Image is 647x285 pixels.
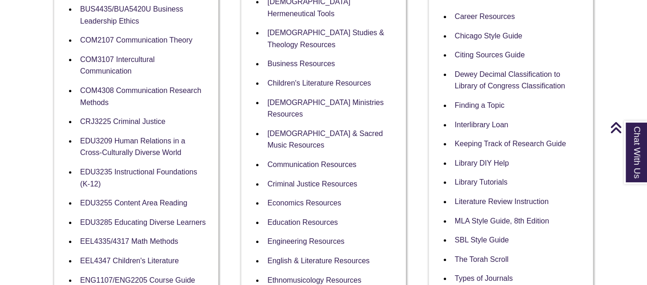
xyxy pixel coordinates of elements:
[80,257,179,265] a: EEL4347 Children's Literature
[455,140,566,148] a: Keeping Track of Research Guide
[267,257,370,265] a: English & Literature Resources
[267,218,338,226] a: Education Resources
[267,130,383,149] a: [DEMOGRAPHIC_DATA] & Sacred Music Resources
[455,274,513,282] a: Types of Journals
[267,161,356,168] a: Communication Resources
[455,178,508,186] a: Library Tutorials
[455,70,565,90] a: Dewey Decimal Classification to Library of Congress Classification
[267,29,384,49] a: [DEMOGRAPHIC_DATA] Studies & Theology Resources
[455,198,549,205] a: Literature Review Instruction
[80,56,155,75] a: COM3107 Intercultural Communication
[80,237,178,245] a: EEL4335/4317 Math Methods
[455,236,509,244] a: SBL Style Guide
[80,276,195,284] a: ENG1107/ENG2205 Course Guide
[80,5,183,25] a: BUS4435/BUA5420U Business Leadership Ethics
[80,118,165,125] a: CRJ3225 Criminal Justice
[267,180,357,188] a: Criminal Justice Resources
[455,101,504,109] a: Finding a Topic
[455,159,509,167] a: Library DIY Help
[267,199,341,207] a: Economics Resources
[455,255,509,263] a: The Torah Scroll
[455,12,515,20] a: Career Resources
[455,32,522,40] a: Chicago Style Guide
[267,99,383,118] a: [DEMOGRAPHIC_DATA] Ministries Resources
[80,137,185,157] a: EDU3209 Human Relations in a Cross-Culturally Diverse World
[267,276,361,284] a: Ethnomusicology Resources
[80,218,206,226] a: EDU3285 Educating Diverse Learners
[455,121,509,129] a: Interlibrary Loan
[267,79,371,87] a: Children's Literature Resources
[610,121,645,134] a: Back to Top
[455,217,549,225] a: MLA Style Guide, 8th Edition
[267,60,335,68] a: Business Resources
[80,199,187,207] a: EDU3255 Content Area Reading
[455,51,525,59] a: Citing Sources Guide
[80,87,201,106] a: COM4308 Communication Research Methods
[80,168,197,188] a: EDU3235 Instructional Foundations (K-12)
[267,237,344,245] a: Engineering Resources
[80,36,192,44] a: COM2107 Communication Theory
